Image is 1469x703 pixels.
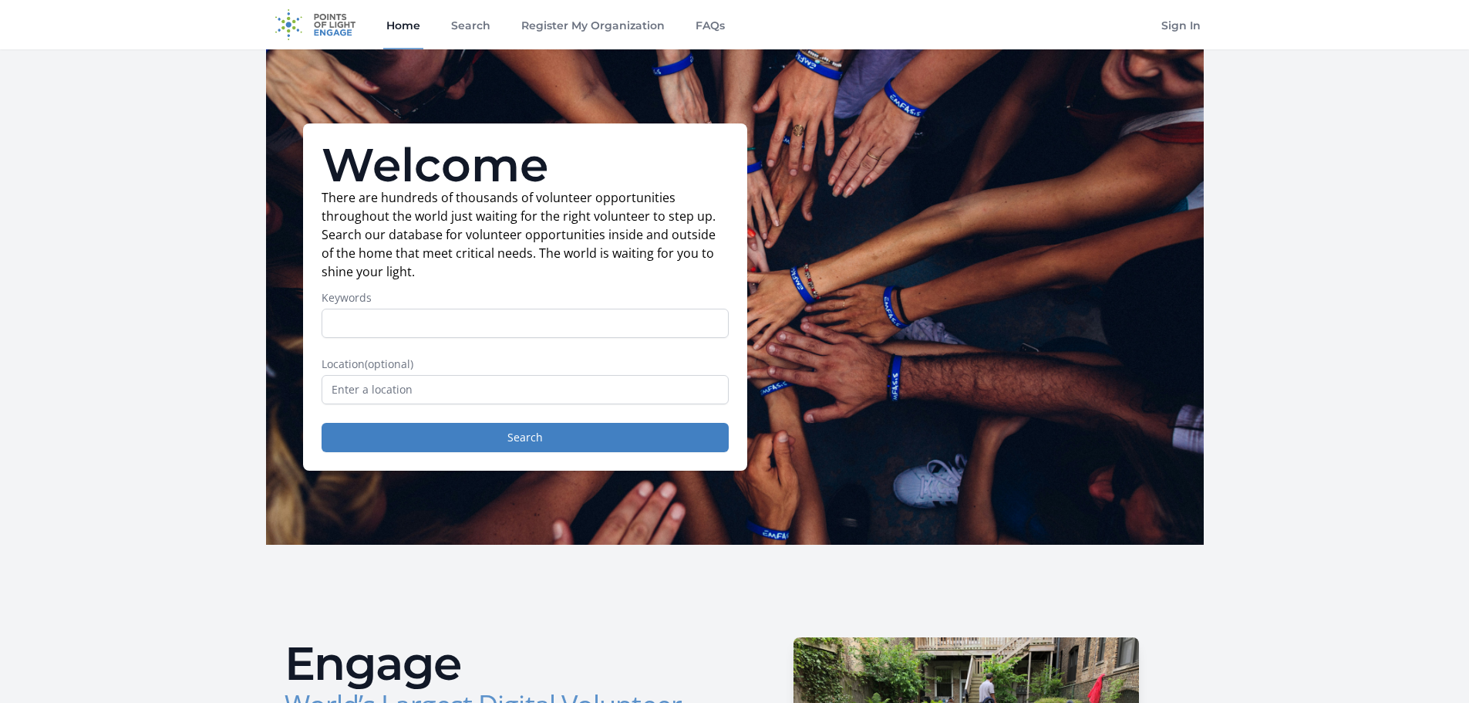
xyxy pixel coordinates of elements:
[322,142,729,188] h1: Welcome
[322,357,729,372] label: Location
[322,423,729,452] button: Search
[365,357,413,371] span: (optional)
[322,290,729,306] label: Keywords
[322,188,729,281] p: There are hundreds of thousands of volunteer opportunities throughout the world just waiting for ...
[285,640,723,687] h2: Engage
[322,375,729,404] input: Enter a location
